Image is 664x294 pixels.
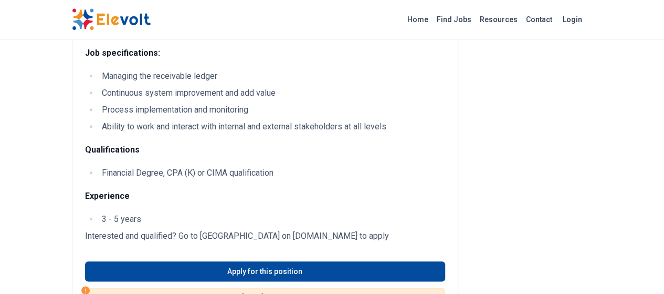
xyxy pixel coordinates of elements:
[85,230,445,242] p: Interested and qualified? Go to [GEOGRAPHIC_DATA] on [DOMAIN_NAME] to apply
[85,48,160,58] strong: Job specifications:
[85,145,140,155] strong: Qualifications
[612,244,664,294] iframe: Chat Widget
[556,9,588,30] a: Login
[99,167,445,179] li: Financial Degree, CPA (K) or CIMA qualification
[433,11,476,28] a: Find Jobs
[99,87,445,99] li: Continuous system improvement and add value
[522,11,556,28] a: Contact
[99,213,445,226] li: 3 - 5 years
[99,104,445,116] li: Process implementation and monitoring
[72,8,151,31] img: Elevolt
[99,120,445,133] li: Ability to work and interact with internal and external stakeholders at all levels
[476,11,522,28] a: Resources
[403,11,433,28] a: Home
[85,261,445,281] a: Apply for this position
[99,70,445,83] li: Managing the receivable ledger
[85,191,130,201] strong: Experience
